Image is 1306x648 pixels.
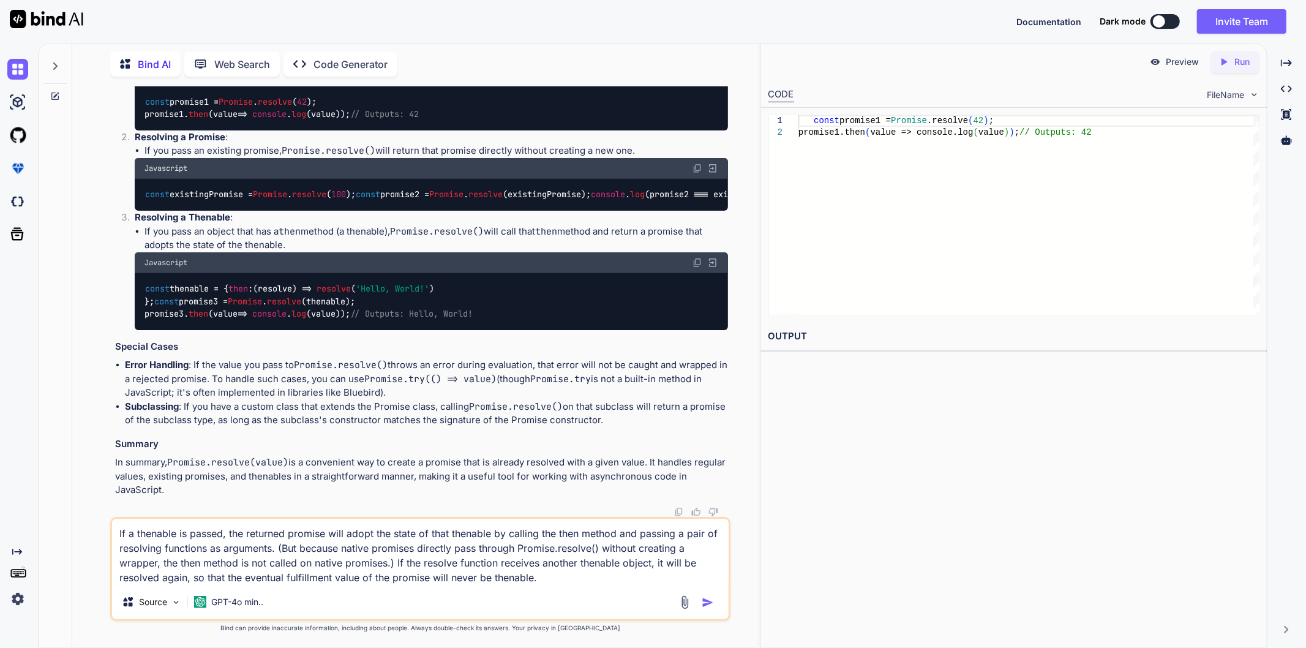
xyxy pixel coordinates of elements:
img: dislike [708,507,718,517]
p: GPT-4o min.. [211,596,263,608]
code: Promise.resolve() [390,225,484,238]
img: darkCloudIdeIcon [7,191,28,212]
span: ( [865,127,870,137]
span: Javascript [144,164,187,173]
span: ( ) => [253,284,312,295]
strong: Resolving a Promise [135,131,225,143]
span: promise1.then [798,127,865,137]
span: // Outputs: 42 [1019,127,1092,137]
code: thenable = { : ( ) }; promise3 = . (thenable); promise3. ( . (value)); [144,282,473,320]
span: // Outputs: 42 [350,108,419,119]
span: const [814,116,839,126]
span: ) [1004,127,1009,137]
img: attachment [678,595,692,609]
code: Promise.resolve() [282,145,375,157]
p: Source [139,596,167,608]
code: Promise.resolve() [294,359,388,371]
img: Open in Browser [707,163,718,174]
img: GPT-4o mini [194,596,206,608]
button: Invite Team [1197,9,1286,34]
span: // Outputs: Hello, World! [350,308,473,319]
img: Pick Models [171,597,181,608]
img: copy [692,258,702,268]
span: Dark mode [1100,15,1146,28]
span: resolve [317,284,351,295]
span: Promise [891,116,927,126]
p: : If the value you pass to throws an error during evaluation, that error will not be caught and w... [125,358,728,400]
img: Open in Browser [707,257,718,268]
strong: Error Handling [125,359,189,371]
span: Promise [253,189,287,200]
img: copy [674,507,684,517]
img: premium [7,158,28,179]
img: ai-studio [7,92,28,113]
div: CODE [768,88,794,102]
h2: OUTPUT [761,322,1267,351]
p: : [135,211,728,225]
h3: Summary [115,437,728,451]
span: then [189,308,208,319]
span: resolve [292,189,326,200]
span: log [291,308,306,319]
code: Promise.try(() => value) [364,373,497,385]
img: icon [702,597,714,609]
code: then [279,225,301,238]
li: If you pass an existing promise, will return that promise directly without creating a new one. [144,144,728,158]
code: Promise.resolve(value) [167,456,288,469]
span: ( [968,116,973,126]
img: preview [1150,56,1161,67]
span: console [591,189,625,200]
div: 1 [768,115,782,127]
p: Bind can provide inaccurate information, including about people. Always double-check its answers.... [110,624,730,633]
code: then [535,225,557,238]
span: => [213,108,247,119]
span: const [145,284,170,295]
p: In summary, is a convenient way to create a promise that is already resolved with a given value. ... [115,456,728,497]
span: Promise [219,96,253,107]
code: promise1 = . ( ); promise1. ( . (value)); [144,96,419,121]
img: Bind AI [10,10,83,28]
span: const [154,296,179,307]
span: ( [973,127,978,137]
img: chevron down [1249,89,1259,100]
span: value [213,308,238,319]
img: chat [7,59,28,80]
span: 42 [973,116,983,126]
span: FileName [1207,89,1244,101]
p: Run [1234,56,1250,68]
span: Promise [228,296,262,307]
span: resolve [258,96,292,107]
span: then [189,108,208,119]
span: Documentation [1016,17,1081,27]
span: log [291,108,306,119]
span: promise1 = [839,116,891,126]
img: settings [7,589,28,609]
div: 2 [768,127,782,138]
span: resolve [258,284,292,295]
strong: Subclassing [125,401,179,412]
span: ) [983,116,988,126]
code: Promise.resolve() [469,401,563,413]
img: githubLight [7,125,28,146]
span: const [356,189,380,200]
button: Documentation [1016,15,1081,28]
span: const [145,189,170,200]
textarea: If a thenable is passed, the returned promise will adopt the state of that thenable by calling th... [112,519,729,585]
span: value => console.log [870,127,973,137]
p: Preview [1166,56,1199,68]
span: value [978,127,1004,137]
span: ) [1009,127,1014,137]
span: ; [988,116,993,126]
span: 100 [331,189,346,200]
span: Javascript [144,258,187,268]
span: log [630,189,645,200]
span: resolve [267,296,301,307]
span: console [252,308,287,319]
span: Promise [429,189,463,200]
span: .resolve [927,116,968,126]
h3: Special Cases [115,340,728,354]
span: 'Hello, World!' [356,284,429,295]
span: 42 [297,96,307,107]
strong: Resolving a Thenable [135,211,230,223]
span: ; [1014,127,1019,137]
